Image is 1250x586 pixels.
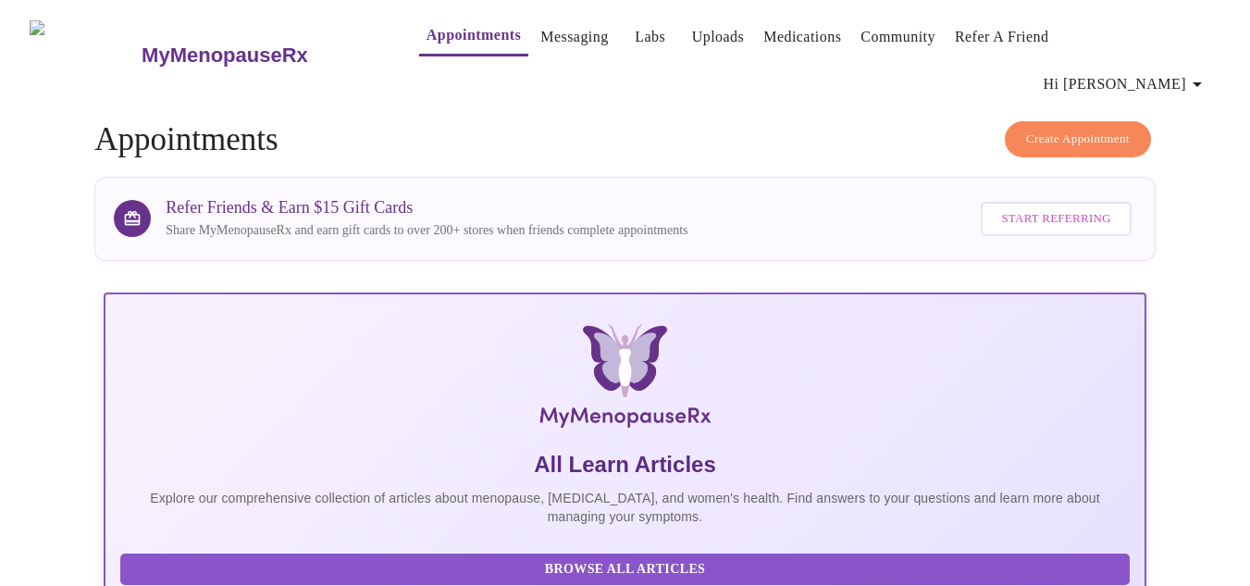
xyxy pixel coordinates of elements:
[1005,121,1151,157] button: Create Appointment
[142,44,308,68] h3: MyMenopauseRx
[853,19,943,56] button: Community
[1044,71,1208,97] span: Hi [PERSON_NAME]
[692,24,745,50] a: Uploads
[139,558,1111,581] span: Browse All Articles
[860,24,935,50] a: Community
[533,19,615,56] button: Messaging
[540,24,608,50] a: Messaging
[1001,208,1110,230] span: Start Referring
[166,221,687,240] p: Share MyMenopauseRx and earn gift cards to over 200+ stores when friends complete appointments
[120,489,1130,526] p: Explore our comprehensive collection of articles about menopause, [MEDICAL_DATA], and women's hea...
[763,24,841,50] a: Medications
[955,24,1049,50] a: Refer a Friend
[1026,129,1130,150] span: Create Appointment
[685,19,752,56] button: Uploads
[94,121,1156,158] h4: Appointments
[120,554,1130,586] button: Browse All Articles
[756,19,848,56] button: Medications
[621,19,680,56] button: Labs
[419,17,528,56] button: Appointments
[981,202,1131,236] button: Start Referring
[120,450,1130,480] h5: All Learn Articles
[277,324,972,435] img: MyMenopauseRx Logo
[635,24,665,50] a: Labs
[427,22,521,48] a: Appointments
[140,23,382,88] a: MyMenopauseRx
[976,193,1135,245] a: Start Referring
[30,20,140,90] img: MyMenopauseRx Logo
[166,198,687,218] h3: Refer Friends & Earn $15 Gift Cards
[947,19,1057,56] button: Refer a Friend
[1036,66,1216,103] button: Hi [PERSON_NAME]
[120,560,1134,576] a: Browse All Articles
